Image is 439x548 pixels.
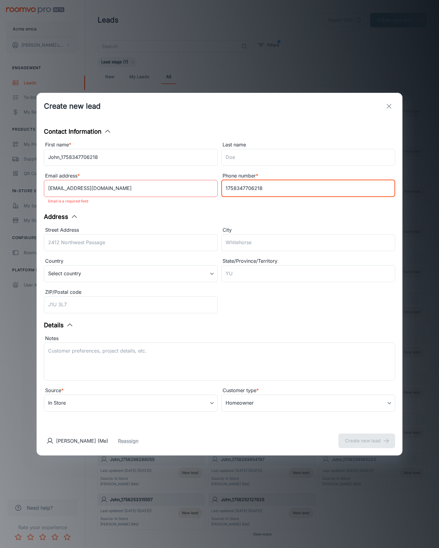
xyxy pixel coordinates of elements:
div: First name [44,141,218,149]
input: Whitehorse [221,234,395,251]
button: Contact Information [44,127,111,136]
div: Email address [44,172,218,180]
input: John [44,149,218,166]
button: Details [44,321,73,330]
div: In Store [44,395,218,412]
div: Notes [44,335,395,342]
div: Last name [221,141,395,149]
p: Email is a required field [48,198,213,205]
button: exit [383,100,395,112]
input: 2412 Northwest Passage [44,234,218,251]
input: YU [221,265,395,282]
input: Doe [221,149,395,166]
div: ZIP/Postal code [44,288,218,296]
button: Reassign [118,437,138,444]
div: Customer type [221,387,395,395]
h1: Create new lead [44,101,101,112]
button: Address [44,212,78,221]
div: City [221,226,395,234]
div: State/Province/Territory [221,257,395,265]
p: [PERSON_NAME] (Me) [56,437,108,444]
div: Homeowner [221,395,395,412]
div: Select country [44,265,218,282]
div: Phone number [221,172,395,180]
input: J1U 3L7 [44,296,218,313]
input: myname@example.com [44,180,218,197]
div: Country [44,257,218,265]
div: Street Address [44,226,218,234]
input: +1 439-123-4567 [221,180,395,197]
div: Source [44,387,218,395]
